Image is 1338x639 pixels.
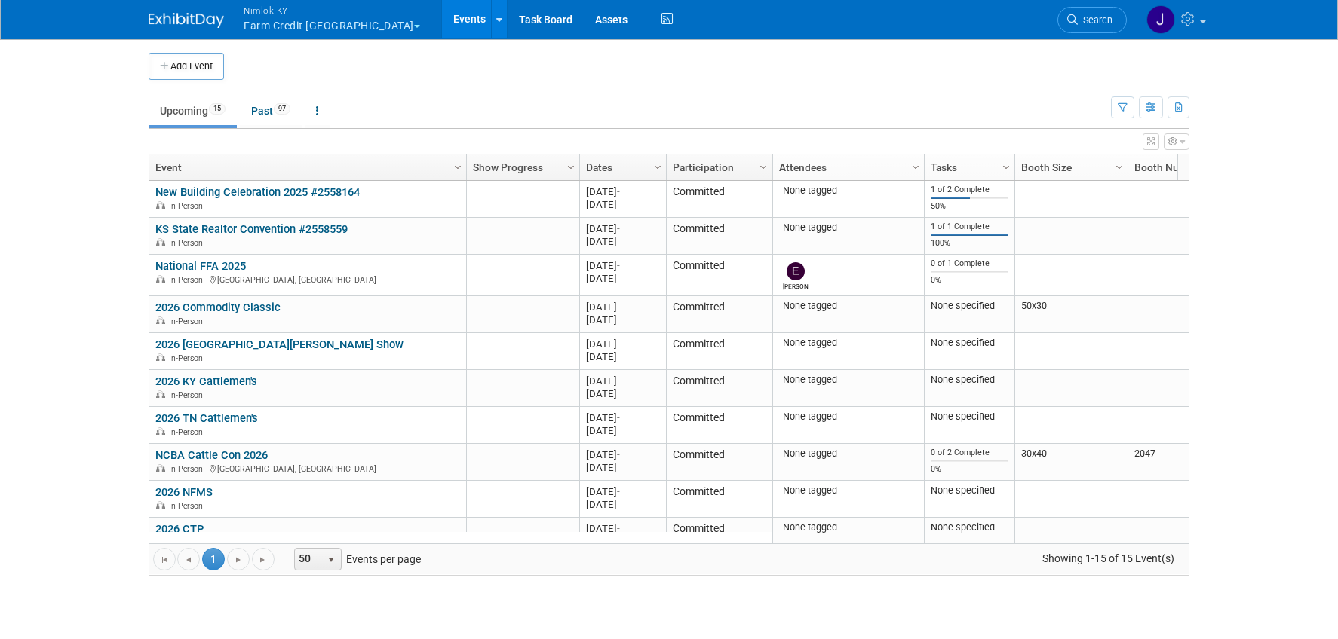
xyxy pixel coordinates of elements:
span: - [617,301,620,313]
div: [DATE] [586,375,659,387]
div: Elizabeth Woods [783,280,809,290]
div: None specified [931,485,1009,497]
div: None tagged [779,185,919,197]
a: Go to the next page [227,548,250,570]
div: 0 of 2 Complete [931,448,1009,458]
img: In-Person Event [156,464,165,472]
td: Committed [666,481,772,518]
td: Committed [666,407,772,444]
a: 2026 [GEOGRAPHIC_DATA][PERSON_NAME] Show [155,338,404,351]
a: KS State Realtor Convention #2558559 [155,222,348,236]
div: 50% [931,201,1009,212]
div: [DATE] [586,272,659,285]
div: [DATE] [586,387,659,400]
span: In-Person [169,353,207,363]
div: None tagged [779,411,919,423]
span: - [617,186,620,197]
a: New Building Celebration 2025 #2558164 [155,185,360,199]
td: Committed [666,181,772,218]
div: 0 of 1 Complete [931,258,1009,269]
span: - [617,523,620,534]
div: None tagged [779,374,919,386]
div: 0% [931,275,1009,286]
a: Attendees [779,154,914,180]
a: Tasks [931,154,1005,180]
img: In-Person Event [156,501,165,509]
span: Showing 1-15 of 15 Event(s) [1029,548,1189,569]
span: - [617,338,620,350]
div: 1 of 1 Complete [931,222,1009,232]
span: - [617,260,620,271]
a: Booth Number [1134,154,1231,180]
div: None specified [931,337,1009,349]
a: 2026 KY Cattlemen's [155,375,257,388]
a: Dates [586,154,656,180]
img: Jamie Dunn [1146,5,1175,34]
a: Column Settings [563,154,580,177]
span: 50 [295,549,321,570]
span: - [617,375,620,387]
div: [DATE] [586,198,659,211]
div: None specified [931,374,1009,386]
td: Committed [666,218,772,255]
img: In-Person Event [156,316,165,324]
td: 30x40 [1014,444,1128,481]
div: [DATE] [586,185,659,198]
span: Column Settings [652,161,664,173]
div: None specified [931,300,1009,312]
div: [DATE] [586,411,659,424]
a: Past97 [240,96,302,125]
div: [DATE] [586,313,659,326]
a: Column Settings [999,154,1015,177]
img: In-Person Event [156,390,165,398]
img: In-Person Event [156,201,165,209]
span: Search [1078,14,1112,26]
span: Column Settings [1113,161,1125,173]
td: Committed [666,370,772,407]
span: - [617,449,620,460]
span: Go to the first page [158,554,170,566]
a: 2026 NFMS [155,485,213,499]
span: Go to the next page [232,554,244,566]
div: [DATE] [586,448,659,461]
div: 0% [931,464,1009,475]
a: Upcoming15 [149,96,237,125]
span: - [617,486,620,497]
span: In-Person [169,238,207,248]
span: Column Settings [910,161,922,173]
a: Column Settings [908,154,925,177]
div: [DATE] [586,498,659,511]
div: [GEOGRAPHIC_DATA], [GEOGRAPHIC_DATA] [155,273,459,286]
span: In-Person [169,390,207,400]
span: In-Person [169,501,207,511]
a: Column Settings [756,154,772,177]
a: NCBA Cattle Con 2026 [155,448,268,462]
div: [DATE] [586,522,659,535]
td: Committed [666,296,772,333]
td: Committed [666,255,772,296]
a: Go to the previous page [177,548,200,570]
a: Column Settings [650,154,667,177]
button: Add Event [149,53,224,80]
div: 1 of 2 Complete [931,185,1009,195]
span: select [325,554,337,566]
span: In-Person [169,316,207,326]
td: Committed [666,444,772,481]
div: [DATE] [586,301,659,313]
img: ExhibitDay [149,13,224,28]
span: Nimlok KY [244,2,420,18]
div: None specified [931,411,1009,423]
img: In-Person Event [156,353,165,361]
span: In-Person [169,275,207,285]
span: Events per page [275,548,436,570]
div: [DATE] [586,350,659,363]
span: Column Settings [1000,161,1012,173]
div: None tagged [779,337,919,349]
span: 15 [209,103,226,115]
td: 2047 [1128,444,1241,481]
td: 50x30 [1014,296,1128,333]
span: - [617,412,620,423]
div: [DATE] [586,461,659,474]
div: None tagged [779,222,919,234]
span: Go to the previous page [183,554,195,566]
